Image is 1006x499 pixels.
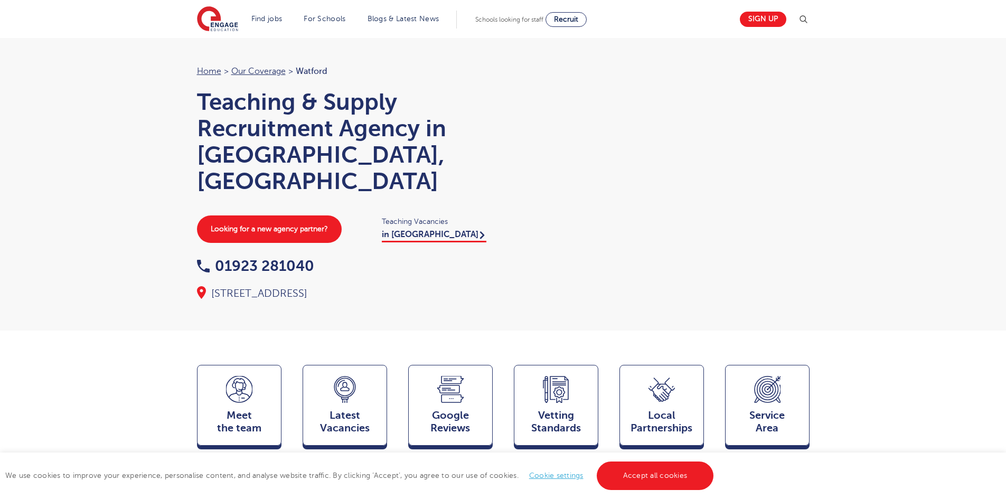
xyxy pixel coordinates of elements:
a: in [GEOGRAPHIC_DATA] [382,230,486,242]
a: VettingStandards [514,365,598,450]
nav: breadcrumb [197,64,493,78]
span: Vetting Standards [520,409,593,435]
a: Local Partnerships [619,365,704,450]
span: Schools looking for staff [475,16,543,23]
h1: Teaching & Supply Recruitment Agency in [GEOGRAPHIC_DATA], [GEOGRAPHIC_DATA] [197,89,493,194]
a: Accept all cookies [597,462,714,490]
span: We use cookies to improve your experience, personalise content, and analyse website traffic. By c... [5,472,716,479]
a: Find jobs [251,15,283,23]
img: Engage Education [197,6,238,33]
span: Latest Vacancies [308,409,381,435]
a: Blogs & Latest News [368,15,439,23]
a: Looking for a new agency partner? [197,215,342,243]
span: Service Area [731,409,804,435]
a: Cookie settings [529,472,584,479]
span: > [224,67,229,76]
a: Meetthe team [197,365,281,450]
a: ServiceArea [725,365,810,450]
a: For Schools [304,15,345,23]
span: Watford [296,67,327,76]
a: Recruit [546,12,587,27]
a: Sign up [740,12,786,27]
a: GoogleReviews [408,365,493,450]
a: 01923 281040 [197,258,314,274]
div: [STREET_ADDRESS] [197,286,493,301]
span: Local Partnerships [625,409,698,435]
span: Teaching Vacancies [382,215,493,228]
span: Google Reviews [414,409,487,435]
a: Home [197,67,221,76]
span: Recruit [554,15,578,23]
span: Meet the team [203,409,276,435]
a: LatestVacancies [303,365,387,450]
a: Our coverage [231,67,286,76]
span: > [288,67,293,76]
